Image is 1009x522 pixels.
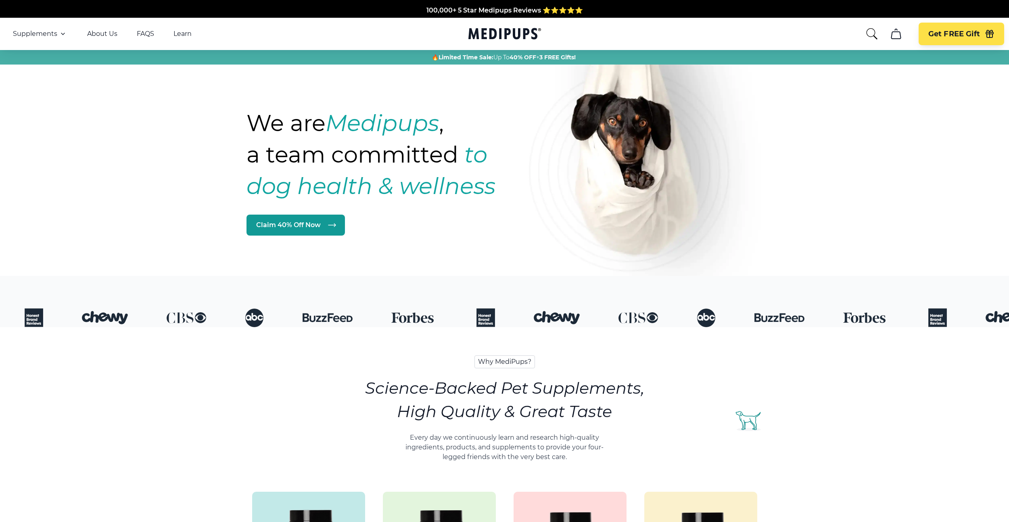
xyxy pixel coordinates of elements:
button: Get FREE Gift [919,23,1004,45]
a: Learn [173,30,192,38]
button: search [865,27,878,40]
img: Natural dog supplements for joint and coat health [529,11,771,307]
button: cart [886,24,906,44]
button: Supplements [13,29,68,39]
a: About Us [87,30,117,38]
span: Supplements [13,30,57,38]
h2: Science-Backed Pet Supplements, High Quality & Great Taste [365,376,644,423]
span: Made In The [GEOGRAPHIC_DATA] from domestic & globally sourced ingredients [370,6,639,14]
a: Claim 40% Off Now [247,215,345,236]
a: FAQS [137,30,154,38]
a: Medipups [468,26,541,43]
span: Get FREE Gift [928,29,980,39]
strong: Medipups [326,109,439,137]
h1: We are , a team committed [247,107,542,202]
span: Why MediPups? [474,355,535,368]
p: Every day we continuously learn and research high-quality ingredients, products, and supplements ... [396,433,613,462]
span: 🔥 Up To + [432,53,576,61]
